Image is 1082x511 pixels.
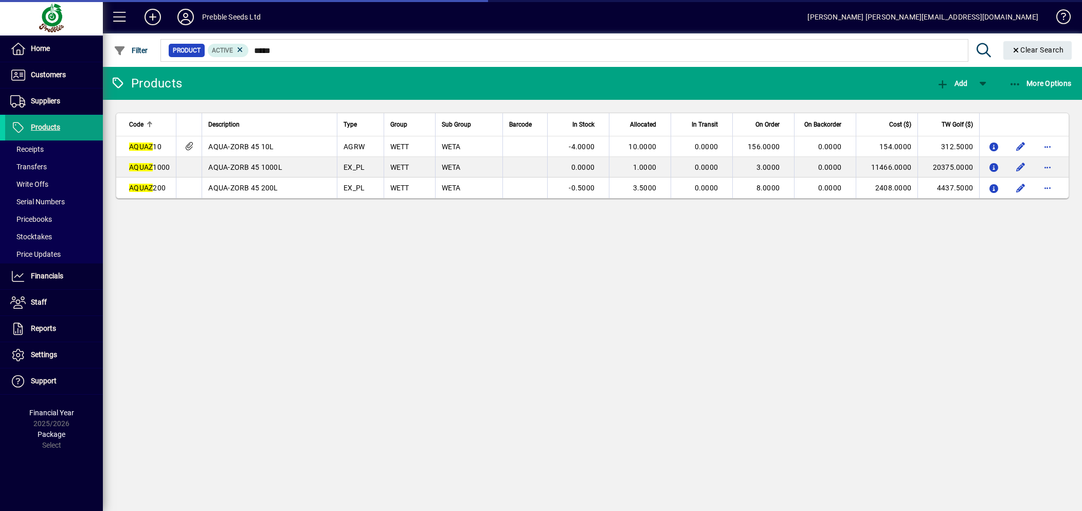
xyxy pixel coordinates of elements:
[38,430,65,438] span: Package
[5,193,103,210] a: Serial Numbers
[804,119,841,130] span: On Backorder
[5,62,103,88] a: Customers
[129,119,170,130] div: Code
[1006,74,1074,93] button: More Options
[344,119,357,130] span: Type
[633,184,657,192] span: 3.5000
[442,119,496,130] div: Sub Group
[29,409,74,417] span: Financial Year
[1039,180,1056,196] button: More options
[31,298,47,306] span: Staff
[202,9,261,25] div: Prebble Seeds Ltd
[208,163,282,171] span: AQUA-ZORB 45 1000L
[31,97,60,105] span: Suppliers
[569,184,594,192] span: -0.5000
[616,119,665,130] div: Allocated
[10,145,44,153] span: Receipts
[856,136,917,157] td: 154.0000
[31,324,56,332] span: Reports
[1013,138,1029,155] button: Edit
[31,272,63,280] span: Financials
[390,119,407,130] span: Group
[212,47,233,54] span: Active
[31,377,57,385] span: Support
[442,119,471,130] span: Sub Group
[390,184,409,192] span: WETT
[756,163,780,171] span: 3.0000
[5,342,103,368] a: Settings
[856,157,917,178] td: 11466.0000
[10,233,52,241] span: Stocktakes
[572,119,594,130] span: In Stock
[169,8,202,26] button: Profile
[818,184,842,192] span: 0.0000
[208,119,240,130] span: Description
[756,184,780,192] span: 8.0000
[390,163,409,171] span: WETT
[942,119,973,130] span: TW Golf ($)
[344,184,365,192] span: EX_PL
[31,71,66,79] span: Customers
[936,79,967,87] span: Add
[856,178,917,198] td: 2408.0000
[129,143,161,151] span: 10
[442,184,461,192] span: WETA
[111,41,151,60] button: Filter
[509,119,541,130] div: Barcode
[31,350,57,359] span: Settings
[5,175,103,193] a: Write Offs
[10,198,65,206] span: Serial Numbers
[208,184,278,192] span: AQUA-ZORB 45 200L
[695,184,718,192] span: 0.0000
[571,163,595,171] span: 0.0000
[801,119,851,130] div: On Backorder
[5,316,103,342] a: Reports
[692,119,718,130] span: In Transit
[5,228,103,245] a: Stocktakes
[807,9,1038,25] div: [PERSON_NAME] [PERSON_NAME][EMAIL_ADDRESS][DOMAIN_NAME]
[129,163,153,171] em: AQUAZ
[5,245,103,263] a: Price Updates
[442,143,461,151] span: WETA
[1049,2,1069,36] a: Knowledge Base
[1039,138,1056,155] button: More options
[31,123,60,131] span: Products
[129,184,153,192] em: AQUAZ
[390,119,429,130] div: Group
[129,163,170,171] span: 1000
[755,119,780,130] span: On Order
[5,263,103,289] a: Financials
[208,44,249,57] mat-chip: Activation Status: Active
[917,178,979,198] td: 4437.5000
[818,143,842,151] span: 0.0000
[173,45,201,56] span: Product
[917,136,979,157] td: 312.5000
[818,163,842,171] span: 0.0000
[934,74,970,93] button: Add
[5,158,103,175] a: Transfers
[739,119,789,130] div: On Order
[5,36,103,62] a: Home
[1003,41,1072,60] button: Clear
[129,184,166,192] span: 200
[344,163,365,171] span: EX_PL
[1012,46,1064,54] span: Clear Search
[136,8,169,26] button: Add
[208,119,331,130] div: Description
[344,119,377,130] div: Type
[569,143,594,151] span: -4.0000
[1013,180,1029,196] button: Edit
[917,157,979,178] td: 20375.0000
[344,143,365,151] span: AGRW
[111,75,182,92] div: Products
[208,143,274,151] span: AQUA-ZORB 45 10L
[628,143,656,151] span: 10.0000
[5,290,103,315] a: Staff
[889,119,911,130] span: Cost ($)
[31,44,50,52] span: Home
[129,143,153,151] em: AQUAZ
[390,143,409,151] span: WETT
[10,180,48,188] span: Write Offs
[633,163,657,171] span: 1.0000
[5,89,103,114] a: Suppliers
